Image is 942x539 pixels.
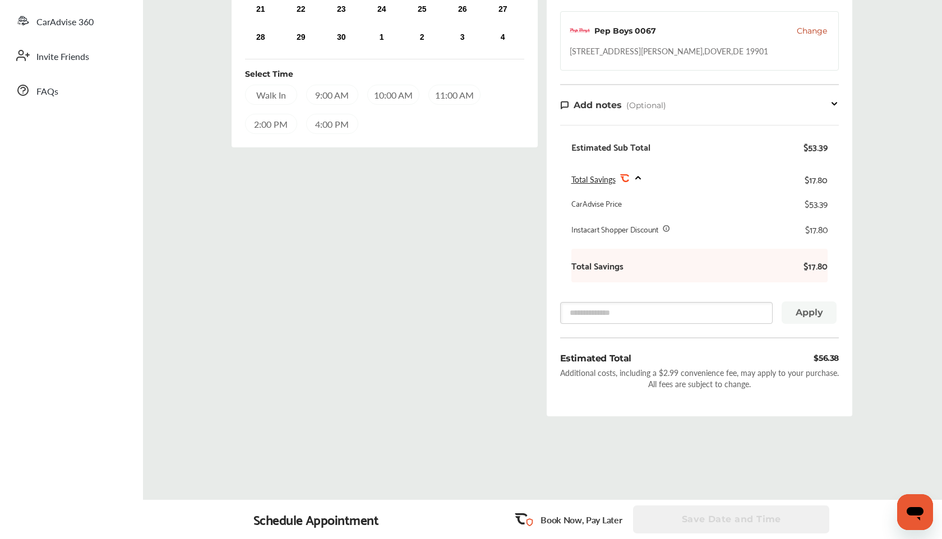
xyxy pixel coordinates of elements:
[36,15,94,30] span: CarAdvise 360
[454,29,472,47] div: Choose Friday, October 3rd, 2025
[560,367,839,389] div: Additional costs, including a $2.99 convenience fee, may apply to your purchase. All fees are sub...
[574,100,622,110] span: Add notes
[413,1,431,18] div: Choose Thursday, September 25th, 2025
[626,100,666,110] span: (Optional)
[805,224,828,235] div: $17.80
[571,260,624,271] b: Total Savings
[245,68,293,80] div: Select Time
[560,100,569,110] img: note-icon.db9493fa.svg
[373,1,391,18] div: Choose Wednesday, September 24th, 2025
[245,85,297,105] div: Walk In
[805,198,828,209] div: $53.39
[571,141,650,152] div: Estimated Sub Total
[541,513,622,526] p: Book Now, Pay Later
[36,50,89,64] span: Invite Friends
[292,1,310,18] div: Choose Monday, September 22nd, 2025
[797,25,827,36] button: Change
[333,1,350,18] div: Choose Tuesday, September 23rd, 2025
[494,1,512,18] div: Choose Saturday, September 27th, 2025
[594,25,656,36] div: Pep Boys 0067
[253,512,379,527] div: Schedule Appointment
[413,29,431,47] div: Choose Thursday, October 2nd, 2025
[571,224,658,235] div: Instacart Shopper Discount
[571,198,622,209] div: CarAdvise Price
[306,114,358,134] div: 4:00 PM
[571,174,616,185] span: Total Savings
[814,352,839,365] div: $56.38
[570,45,768,57] div: [STREET_ADDRESS][PERSON_NAME] , DOVER , DE 19901
[333,29,350,47] div: Choose Tuesday, September 30th, 2025
[428,85,481,105] div: 11:00 AM
[454,1,472,18] div: Choose Friday, September 26th, 2025
[373,29,391,47] div: Choose Wednesday, October 1st, 2025
[36,85,58,99] span: FAQs
[570,21,590,41] img: logo-pepboys.png
[10,6,132,35] a: CarAdvise 360
[805,171,828,187] div: $17.80
[367,85,419,105] div: 10:00 AM
[10,76,132,105] a: FAQs
[782,301,837,324] button: Apply
[794,260,828,271] b: $17.80
[245,114,297,134] div: 2:00 PM
[252,29,270,47] div: Choose Sunday, September 28th, 2025
[560,352,631,365] div: Estimated Total
[804,141,828,152] div: $53.39
[494,29,512,47] div: Choose Saturday, October 4th, 2025
[252,1,270,18] div: Choose Sunday, September 21st, 2025
[306,85,358,105] div: 9:00 AM
[10,41,132,70] a: Invite Friends
[292,29,310,47] div: Choose Monday, September 29th, 2025
[897,494,933,530] iframe: Button to launch messaging window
